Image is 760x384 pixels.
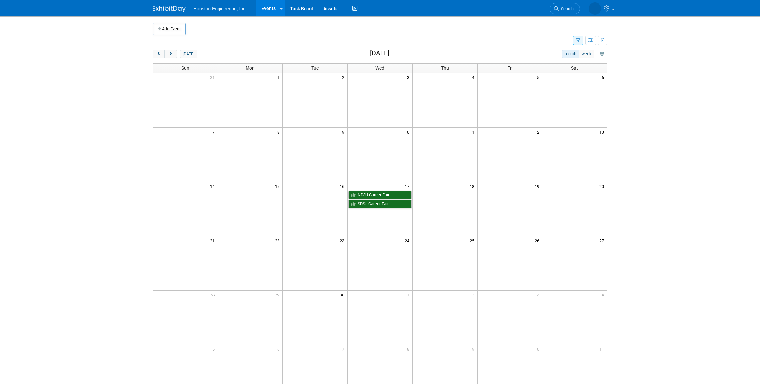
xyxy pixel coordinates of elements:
span: Fri [507,65,512,71]
span: 4 [601,291,607,299]
span: 15 [274,182,282,190]
button: month [562,50,579,58]
a: NDSU Career Fair [348,191,412,199]
h2: [DATE] [370,50,389,57]
span: Mon [246,65,255,71]
span: 3 [406,73,412,81]
button: [DATE] [180,50,197,58]
span: 9 [471,345,477,353]
span: 29 [274,291,282,299]
span: 27 [599,236,607,244]
span: 14 [209,182,218,190]
span: 18 [469,182,477,190]
span: 8 [277,128,282,136]
span: 9 [341,128,347,136]
button: myCustomButton [598,50,607,58]
span: 16 [339,182,347,190]
span: 1 [277,73,282,81]
span: 6 [601,73,607,81]
span: 2 [471,291,477,299]
span: 11 [599,345,607,353]
span: 5 [212,345,218,353]
span: 3 [536,291,542,299]
span: Sat [571,65,578,71]
span: Search [559,6,574,11]
span: Tue [311,65,319,71]
span: 4 [471,73,477,81]
span: Thu [441,65,449,71]
button: prev [153,50,165,58]
span: 30 [339,291,347,299]
button: next [164,50,177,58]
span: 23 [339,236,347,244]
span: Sun [181,65,189,71]
i: Personalize Calendar [600,52,604,56]
img: ExhibitDay [153,6,186,12]
span: 31 [209,73,218,81]
span: 8 [406,345,412,353]
span: 10 [534,345,542,353]
img: Heidi Joarnt [589,2,601,15]
span: 2 [341,73,347,81]
span: 7 [212,128,218,136]
span: 26 [534,236,542,244]
span: 28 [209,291,218,299]
button: week [579,50,594,58]
span: 7 [341,345,347,353]
span: 10 [404,128,412,136]
a: SDSU Career Fair [348,200,412,208]
span: 11 [469,128,477,136]
span: 25 [469,236,477,244]
span: Wed [375,65,384,71]
button: Add Event [153,23,186,35]
span: 6 [277,345,282,353]
span: 17 [404,182,412,190]
span: 19 [534,182,542,190]
span: 1 [406,291,412,299]
span: 22 [274,236,282,244]
span: 24 [404,236,412,244]
span: 21 [209,236,218,244]
span: 13 [599,128,607,136]
span: Houston Engineering, Inc. [193,6,247,11]
span: 12 [534,128,542,136]
span: 20 [599,182,607,190]
span: 5 [536,73,542,81]
a: Search [550,3,580,14]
